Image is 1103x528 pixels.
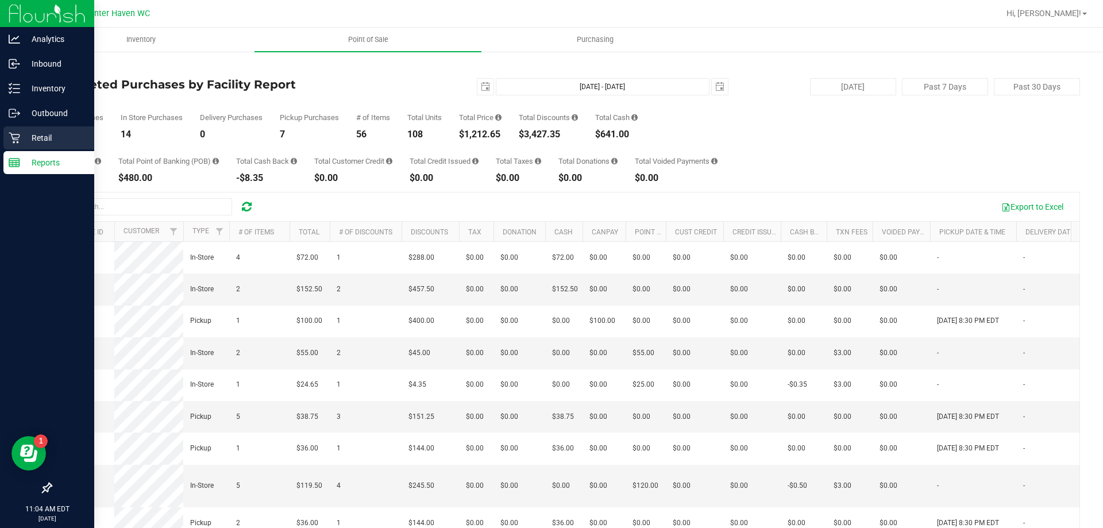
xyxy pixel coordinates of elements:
span: $0.00 [589,443,607,454]
span: $0.00 [730,284,748,295]
span: $0.00 [834,315,851,326]
span: - [1023,348,1025,359]
span: select [477,79,493,95]
span: 4 [337,480,341,491]
div: In Store Purchases [121,114,183,121]
span: - [937,284,939,295]
span: $0.00 [788,315,805,326]
span: $0.00 [730,252,748,263]
span: $0.00 [633,315,650,326]
span: $0.00 [500,315,518,326]
span: - [1023,252,1025,263]
h4: Completed Purchases by Facility Report [51,78,394,91]
span: Point of Sale [333,34,404,45]
span: $0.00 [673,480,691,491]
span: 2 [337,284,341,295]
span: $0.00 [730,411,748,422]
inline-svg: Analytics [9,33,20,45]
span: - [937,252,939,263]
a: Delivery Date [1025,228,1074,236]
span: $0.00 [633,252,650,263]
span: $0.00 [880,284,897,295]
a: Discounts [411,228,448,236]
a: Pickup Date & Time [939,228,1005,236]
i: Sum of the total taxes for all purchases in the date range. [535,157,541,165]
div: $641.00 [595,130,638,139]
div: Total Taxes [496,157,541,165]
span: $0.00 [633,443,650,454]
span: $0.00 [880,315,897,326]
span: $0.00 [834,443,851,454]
span: - [1023,480,1025,491]
span: $4.35 [408,379,426,390]
div: $0.00 [410,174,479,183]
button: Past 7 Days [902,78,988,95]
p: Retail [20,131,89,145]
span: $0.00 [880,348,897,359]
a: CanPay [592,228,618,236]
i: Sum of all round-up-to-next-dollar total price adjustments for all purchases in the date range. [611,157,618,165]
a: # of Discounts [339,228,392,236]
span: $0.00 [589,480,607,491]
span: $100.00 [296,315,322,326]
span: $0.00 [633,411,650,422]
span: $0.00 [673,348,691,359]
span: $0.00 [788,443,805,454]
span: - [1023,284,1025,295]
a: Purchasing [481,28,708,52]
span: $55.00 [296,348,318,359]
span: $0.00 [466,379,484,390]
a: Credit Issued [732,228,780,236]
i: Sum of all account credit issued for all refunds from returned purchases in the date range. [472,157,479,165]
p: Reports [20,156,89,169]
span: $0.00 [730,315,748,326]
span: 1 [337,443,341,454]
a: Cash Back [790,228,828,236]
span: $72.00 [296,252,318,263]
span: 2 [236,284,240,295]
span: $24.65 [296,379,318,390]
p: Inbound [20,57,89,71]
input: Search... [60,198,232,215]
span: $0.00 [466,315,484,326]
p: 11:04 AM EDT [5,504,89,514]
span: 1 [337,252,341,263]
span: $0.00 [788,252,805,263]
span: $0.00 [466,443,484,454]
a: Voided Payment [882,228,939,236]
span: $0.00 [589,379,607,390]
div: Total Units [407,114,442,121]
span: - [937,348,939,359]
span: Inventory [111,34,171,45]
span: $0.00 [880,379,897,390]
span: - [1023,315,1025,326]
a: Donation [503,228,537,236]
p: [DATE] [5,514,89,523]
div: Total Point of Banking (POB) [118,157,219,165]
div: $480.00 [118,174,219,183]
div: 56 [356,130,390,139]
span: $0.00 [466,480,484,491]
span: $36.00 [552,443,574,454]
span: $0.00 [673,411,691,422]
inline-svg: Inbound [9,58,20,70]
span: Pickup [190,411,211,422]
span: -$0.35 [788,379,807,390]
i: Sum of the total prices of all purchases in the date range. [495,114,502,121]
span: $0.00 [500,348,518,359]
span: In-Store [190,252,214,263]
span: $0.00 [552,379,570,390]
a: Point of Banking (POB) [635,228,716,236]
span: $0.00 [466,284,484,295]
span: $38.75 [296,411,318,422]
span: $0.00 [633,284,650,295]
span: $100.00 [589,315,615,326]
span: $0.00 [466,252,484,263]
span: $152.50 [552,284,578,295]
button: Export to Excel [994,197,1071,217]
span: 1 [236,379,240,390]
i: Sum of the discount values applied to the all purchases in the date range. [572,114,578,121]
span: $3.00 [834,480,851,491]
div: Total Cash [595,114,638,121]
div: 14 [121,130,183,139]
